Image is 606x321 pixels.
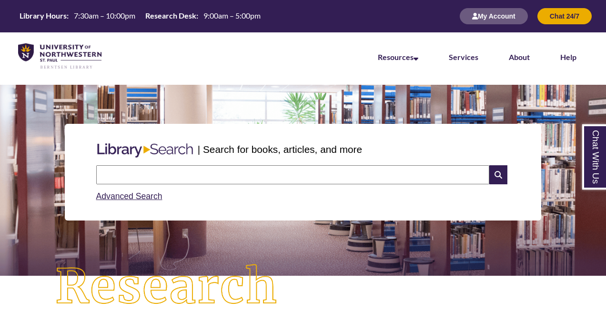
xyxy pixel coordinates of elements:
a: Hours Today [16,10,264,22]
a: My Account [460,12,528,20]
th: Library Hours: [16,10,70,21]
img: Libary Search [92,140,198,161]
a: Resources [378,52,418,61]
p: | Search for books, articles, and more [198,142,362,157]
a: About [509,52,530,61]
button: Chat 24/7 [537,8,592,24]
span: 9:00am – 5:00pm [203,11,261,20]
th: Research Desk: [141,10,200,21]
button: My Account [460,8,528,24]
a: Chat 24/7 [537,12,592,20]
table: Hours Today [16,10,264,21]
span: 7:30am – 10:00pm [74,11,135,20]
i: Search [489,165,507,184]
img: UNWSP Library Logo [18,43,101,70]
a: Services [449,52,478,61]
a: Help [560,52,576,61]
a: Advanced Search [96,191,162,201]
